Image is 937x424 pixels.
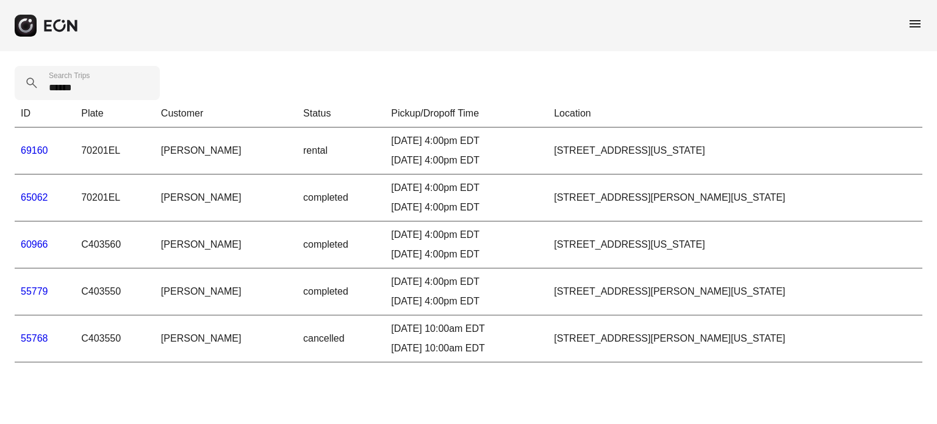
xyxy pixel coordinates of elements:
span: menu [908,16,922,31]
td: [STREET_ADDRESS][PERSON_NAME][US_STATE] [548,315,922,362]
div: [DATE] 4:00pm EDT [391,134,542,148]
td: [PERSON_NAME] [155,268,297,315]
td: [STREET_ADDRESS][US_STATE] [548,128,922,174]
div: [DATE] 4:00pm EDT [391,181,542,195]
td: C403560 [75,221,155,268]
th: Location [548,100,922,128]
a: 55768 [21,333,48,343]
td: [STREET_ADDRESS][PERSON_NAME][US_STATE] [548,174,922,221]
td: [PERSON_NAME] [155,221,297,268]
div: [DATE] 4:00pm EDT [391,153,542,168]
a: 65062 [21,192,48,203]
td: [STREET_ADDRESS][PERSON_NAME][US_STATE] [548,268,922,315]
td: [STREET_ADDRESS][US_STATE] [548,221,922,268]
td: [PERSON_NAME] [155,128,297,174]
th: Pickup/Dropoff Time [385,100,548,128]
td: [PERSON_NAME] [155,315,297,362]
div: [DATE] 10:00am EDT [391,341,542,356]
td: completed [297,221,385,268]
label: Search Trips [49,71,90,81]
th: Customer [155,100,297,128]
td: 70201EL [75,128,155,174]
a: 69160 [21,145,48,156]
th: Status [297,100,385,128]
a: 55779 [21,286,48,296]
div: [DATE] 4:00pm EDT [391,247,542,262]
td: cancelled [297,315,385,362]
div: [DATE] 4:00pm EDT [391,200,542,215]
th: ID [15,100,75,128]
td: completed [297,174,385,221]
td: completed [297,268,385,315]
td: 70201EL [75,174,155,221]
div: [DATE] 4:00pm EDT [391,228,542,242]
td: [PERSON_NAME] [155,174,297,221]
div: [DATE] 10:00am EDT [391,322,542,336]
td: C403550 [75,268,155,315]
td: rental [297,128,385,174]
div: [DATE] 4:00pm EDT [391,275,542,289]
th: Plate [75,100,155,128]
td: C403550 [75,315,155,362]
a: 60966 [21,239,48,250]
div: [DATE] 4:00pm EDT [391,294,542,309]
